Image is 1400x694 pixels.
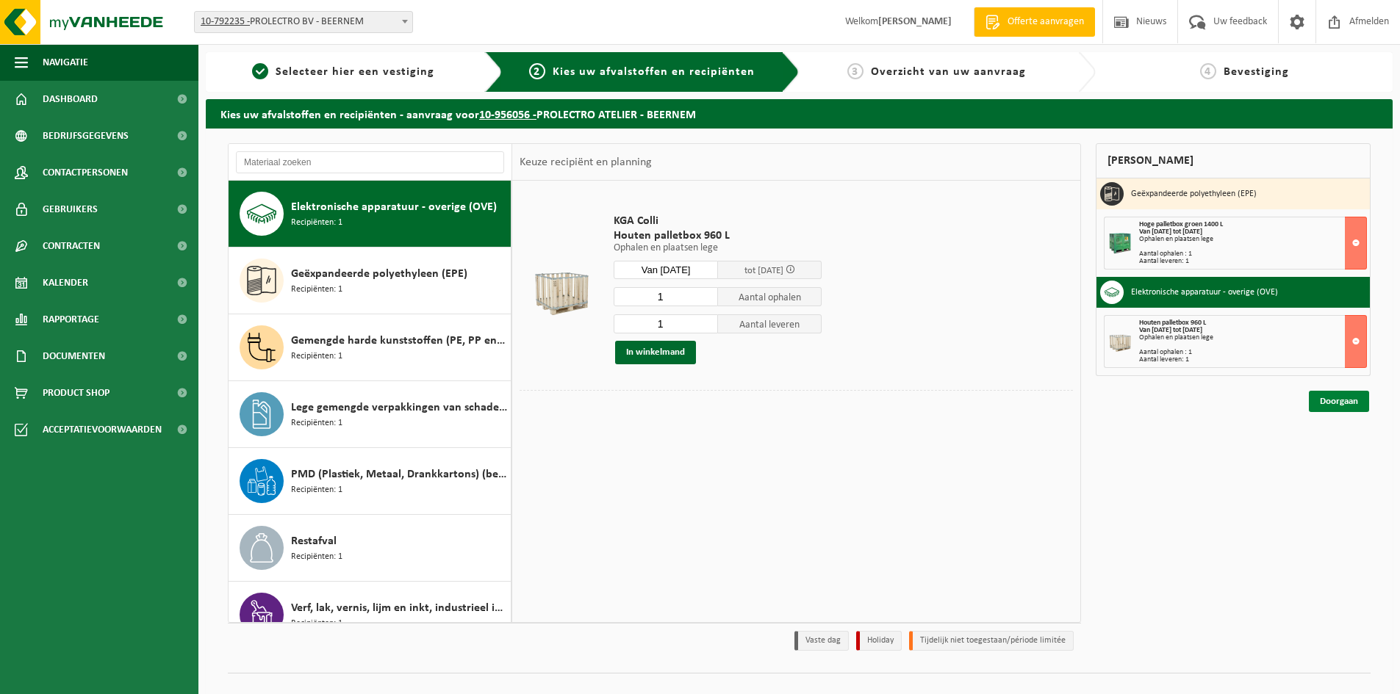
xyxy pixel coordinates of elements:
[512,144,659,181] div: Keuze recipiënt en planning
[1139,220,1223,228] span: Hoge palletbox groen 1400 L
[291,483,342,497] span: Recipiënten: 1
[1139,250,1366,258] div: Aantal ophalen : 1
[479,109,536,121] tcxspan: Call 10-956056 - via 3CX
[291,532,337,550] span: Restafval
[43,375,110,411] span: Product Shop
[1139,228,1202,236] strong: Van [DATE] tot [DATE]
[195,12,412,32] span: 10-792235 - PROLECTRO BV - BEERNEM
[291,265,467,283] span: Geëxpandeerde polyethyleen (EPE)
[871,66,1026,78] span: Overzicht van uw aanvraag
[43,154,128,191] span: Contactpersonen
[1131,281,1278,304] h3: Elektronische apparatuur - overige (OVE)
[43,338,105,375] span: Documenten
[229,247,511,314] button: Geëxpandeerde polyethyleen (EPE) Recipiënten: 1
[974,7,1095,37] a: Offerte aanvragen
[614,261,718,279] input: Selecteer datum
[553,66,755,78] span: Kies uw afvalstoffen en recipiënten
[909,631,1074,651] li: Tijdelijk niet toegestaan/période limitée
[43,81,98,118] span: Dashboard
[1309,391,1369,412] a: Doorgaan
[291,550,342,564] span: Recipiënten: 1
[614,214,822,228] span: KGA Colli
[1139,326,1202,334] strong: Van [DATE] tot [DATE]
[1139,334,1366,341] div: Ophalen en plaatsen lege
[229,181,511,247] button: Elektronische apparatuur - overige (OVE) Recipiënten: 1
[1200,63,1216,79] span: 4
[614,228,822,243] span: Houten palletbox 960 L
[744,266,783,275] span: tot [DATE]
[1139,319,1206,327] span: Houten palletbox 960 L
[229,515,511,582] button: Restafval Recipiënten: 1
[213,63,473,81] a: 1Selecteer hier een vestiging
[252,63,268,79] span: 1
[291,350,342,364] span: Recipiënten: 1
[229,381,511,448] button: Lege gemengde verpakkingen van schadelijke stoffen Recipiënten: 1
[291,216,342,230] span: Recipiënten: 1
[529,63,545,79] span: 2
[1139,349,1366,356] div: Aantal ophalen : 1
[291,198,497,216] span: Elektronische apparatuur - overige (OVE)
[43,191,98,228] span: Gebruikers
[43,264,88,301] span: Kalender
[614,243,822,253] p: Ophalen en plaatsen lege
[229,314,511,381] button: Gemengde harde kunststoffen (PE, PP en PVC), recycleerbaar (industrieel) Recipiënten: 1
[856,631,902,651] li: Holiday
[1004,15,1088,29] span: Offerte aanvragen
[291,399,507,416] span: Lege gemengde verpakkingen van schadelijke stoffen
[1224,66,1289,78] span: Bevestiging
[1139,236,1366,243] div: Ophalen en plaatsen lege
[43,228,100,264] span: Contracten
[43,118,129,154] span: Bedrijfsgegevens
[291,466,507,483] span: PMD (Plastiek, Metaal, Drankkartons) (bedrijven)
[291,599,507,617] span: Verf, lak, vernis, lijm en inkt, industrieel in kleinverpakking
[794,631,849,651] li: Vaste dag
[206,99,1393,128] h2: Kies uw afvalstoffen en recipiënten - aanvraag voor PROLECTRO ATELIER - BEERNEM
[291,332,507,350] span: Gemengde harde kunststoffen (PE, PP en PVC), recycleerbaar (industrieel)
[43,411,162,448] span: Acceptatievoorwaarden
[229,582,511,648] button: Verf, lak, vernis, lijm en inkt, industrieel in kleinverpakking Recipiënten: 1
[276,66,434,78] span: Selecteer hier een vestiging
[1139,258,1366,265] div: Aantal leveren: 1
[229,448,511,515] button: PMD (Plastiek, Metaal, Drankkartons) (bedrijven) Recipiënten: 1
[291,617,342,631] span: Recipiënten: 1
[615,341,696,364] button: In winkelmand
[43,301,99,338] span: Rapportage
[201,16,250,27] tcxspan: Call 10-792235 - via 3CX
[1131,182,1257,206] h3: Geëxpandeerde polyethyleen (EPE)
[236,151,504,173] input: Materiaal zoeken
[291,416,342,430] span: Recipiënten: 1
[718,287,822,306] span: Aantal ophalen
[194,11,413,33] span: 10-792235 - PROLECTRO BV - BEERNEM
[291,283,342,297] span: Recipiënten: 1
[847,63,864,79] span: 3
[718,314,822,333] span: Aantal leveren
[878,16,952,27] strong: [PERSON_NAME]
[1139,356,1366,364] div: Aantal leveren: 1
[43,44,88,81] span: Navigatie
[1096,143,1371,178] div: [PERSON_NAME]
